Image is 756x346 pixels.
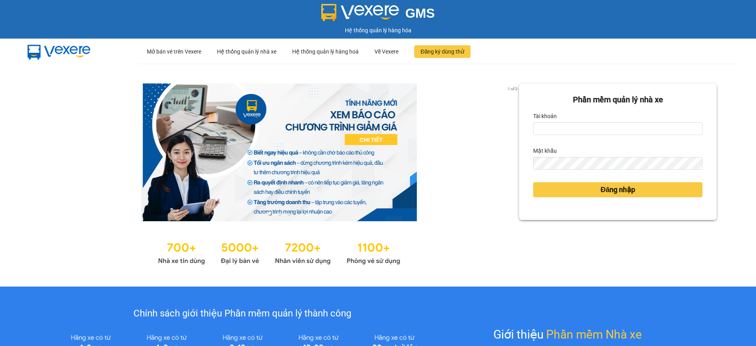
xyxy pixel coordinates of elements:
[505,83,519,94] p: 1 of 3
[217,39,276,64] div: Hệ thống quản lý nhà xe
[2,26,754,35] div: Hệ thống quản lý hàng hóa
[158,237,400,267] img: Statistics.png
[421,47,464,56] span: Đăng ký dùng thử
[414,45,471,58] button: Đăng ký dùng thử
[533,157,702,170] input: Mật khẩu
[533,94,702,106] div: Phần mềm quản lý nhà xe
[546,325,642,344] span: Phần mềm Nhà xe
[374,39,398,64] div: Về Vexere
[493,325,642,344] div: Giới thiệu
[533,110,557,122] label: Tài khoản
[321,4,399,21] img: logo 2
[405,6,435,20] span: GMS
[292,39,359,64] div: Hệ thống quản lý hàng hoá
[287,212,290,215] li: slide item 3
[533,122,702,135] input: Tài khoản
[508,83,519,221] button: next slide / item
[147,39,201,64] div: Mở bán vé trên Vexere
[53,306,432,321] div: Chính sách giới thiệu Phần mềm quản lý thành công
[533,144,557,157] label: Mật khẩu
[321,12,435,18] a: GMS
[600,184,635,195] span: Đăng nhập
[278,212,281,215] li: slide item 2
[268,212,271,215] li: slide item 1
[20,39,98,65] img: mbUUG5Q.png
[533,182,702,197] button: Đăng nhập
[39,83,50,221] button: previous slide / item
